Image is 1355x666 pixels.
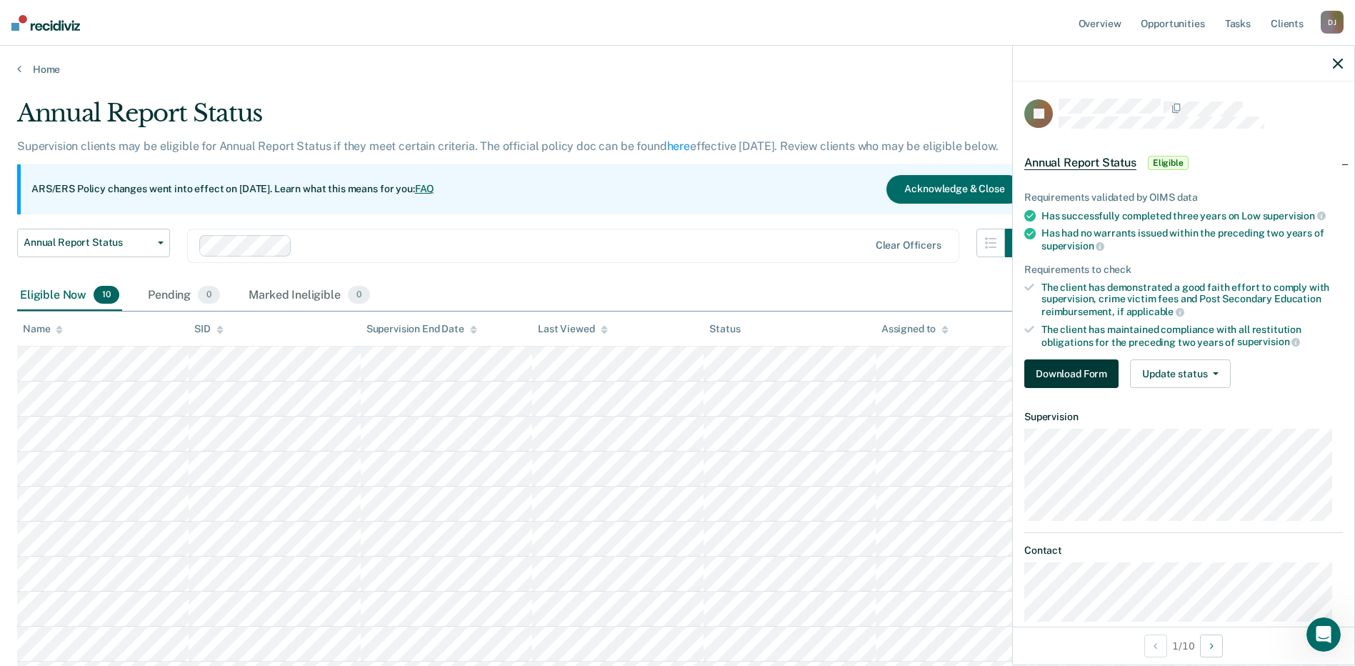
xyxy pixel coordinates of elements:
[246,280,373,312] div: Marked Ineligible
[881,323,949,335] div: Assigned to
[1263,210,1326,222] span: supervision
[1024,545,1343,557] dt: Contact
[1126,306,1184,317] span: applicable
[31,182,434,197] p: ARS/ERS Policy changes went into effect on [DATE]. Learn what this means for you:
[1130,359,1231,388] button: Update status
[17,99,1034,139] div: Annual Report Status
[1024,359,1119,388] button: Download Form
[198,286,220,304] span: 0
[709,323,740,335] div: Status
[24,237,152,249] span: Annual Report Status
[415,183,435,194] a: FAQ
[11,15,80,31] img: Recidiviz
[1321,11,1344,34] div: D J
[1200,635,1223,657] button: Next Opportunity
[1013,140,1354,186] div: Annual Report StatusEligible
[538,323,607,335] div: Last Viewed
[17,280,122,312] div: Eligible Now
[94,286,119,304] span: 10
[17,139,998,153] p: Supervision clients may be eligible for Annual Report Status if they meet certain criteria. The o...
[876,239,941,252] div: Clear officers
[1024,156,1136,170] span: Annual Report Status
[1148,156,1189,170] span: Eligible
[348,286,370,304] span: 0
[1041,227,1343,252] div: Has had no warrants issued within the preceding two years of
[1041,282,1343,318] div: The client has demonstrated a good faith effort to comply with supervision, crime victim fees and...
[1237,336,1300,347] span: supervision
[1013,627,1354,665] div: 1 / 10
[366,323,477,335] div: Supervision End Date
[194,323,224,335] div: SID
[23,323,63,335] div: Name
[145,280,223,312] div: Pending
[667,139,690,153] a: here
[1041,209,1343,222] div: Has successfully completed three years on Low
[1024,359,1124,388] a: Navigate to form link
[1024,264,1343,276] div: Requirements to check
[1024,192,1343,204] div: Requirements validated by OIMS data
[1024,411,1343,423] dt: Supervision
[17,63,1338,76] a: Home
[1144,635,1167,657] button: Previous Opportunity
[1041,324,1343,348] div: The client has maintained compliance with all restitution obligations for the preceding two years of
[1041,240,1104,252] span: supervision
[886,175,1022,204] button: Acknowledge & Close
[1306,617,1341,652] iframe: Intercom live chat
